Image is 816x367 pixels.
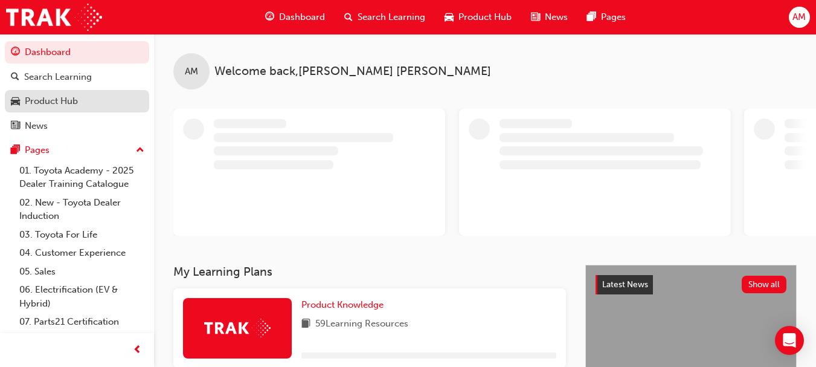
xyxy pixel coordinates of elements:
span: Pages [601,10,626,24]
a: Latest NewsShow all [596,275,786,294]
span: Welcome back , [PERSON_NAME] [PERSON_NAME] [214,65,491,79]
a: Product Knowledge [301,298,388,312]
a: 02. New - Toyota Dealer Induction [14,193,149,226]
span: news-icon [11,121,20,132]
span: guage-icon [11,47,20,58]
span: pages-icon [587,10,596,25]
button: AM [789,7,810,28]
h3: My Learning Plans [173,265,566,279]
div: Product Hub [25,94,78,108]
img: Trak [6,4,102,31]
span: prev-icon [133,343,142,358]
a: 03. Toyota For Life [14,226,149,244]
span: Search Learning [358,10,425,24]
span: guage-icon [265,10,274,25]
a: 04. Customer Experience [14,244,149,262]
a: Search Learning [5,66,149,88]
span: Product Hub [458,10,512,24]
img: Trak [204,319,271,337]
span: news-icon [531,10,540,25]
span: book-icon [301,317,310,332]
span: 59 Learning Resources [315,317,408,332]
button: Pages [5,139,149,161]
button: DashboardSearch LearningProduct HubNews [5,39,149,139]
a: guage-iconDashboard [255,5,335,30]
div: Open Intercom Messenger [775,326,804,355]
span: AM [185,65,198,79]
a: 07. Parts21 Certification [14,313,149,331]
span: AM [792,10,806,24]
a: news-iconNews [521,5,577,30]
span: News [545,10,568,24]
div: Search Learning [24,70,92,84]
span: Dashboard [279,10,325,24]
a: 01. Toyota Academy - 2025 Dealer Training Catalogue [14,161,149,193]
a: 05. Sales [14,262,149,281]
span: up-icon [136,143,144,158]
a: car-iconProduct Hub [435,5,521,30]
a: Product Hub [5,90,149,112]
div: News [25,119,48,133]
div: Pages [25,143,50,157]
span: search-icon [11,72,19,83]
a: search-iconSearch Learning [335,5,435,30]
span: Latest News [602,279,648,290]
span: Product Knowledge [301,299,384,310]
span: search-icon [344,10,353,25]
button: Show all [742,276,787,293]
span: car-icon [11,96,20,107]
a: News [5,115,149,137]
a: 06. Electrification (EV & Hybrid) [14,281,149,313]
a: Dashboard [5,41,149,63]
a: pages-iconPages [577,5,635,30]
span: car-icon [445,10,454,25]
span: pages-icon [11,145,20,156]
a: 08. Service Training [14,331,149,350]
